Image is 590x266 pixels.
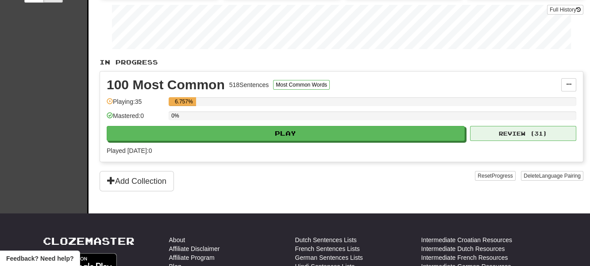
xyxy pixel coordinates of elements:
[107,126,465,141] button: Play
[273,80,330,90] button: Most Common Words
[539,173,581,179] span: Language Pairing
[421,244,505,253] a: Intermediate Dutch Resources
[6,254,73,263] span: Open feedback widget
[107,147,152,154] span: Played [DATE]: 0
[43,236,135,247] a: Clozemaster
[521,171,583,181] button: DeleteLanguage Pairing
[107,78,225,91] div: 100 Most Common
[169,244,220,253] a: Affiliate Disclaimer
[107,111,164,126] div: Mastered: 0
[295,236,357,244] a: Dutch Sentences Lists
[421,253,508,262] a: Intermediate French Resources
[295,253,363,262] a: German Sentences Lists
[470,126,576,141] button: Review (31)
[171,97,196,106] div: 6.757%
[475,171,515,181] button: ResetProgress
[229,80,269,89] div: 518 Sentences
[492,173,513,179] span: Progress
[421,236,512,244] a: Intermediate Croatian Resources
[100,58,583,67] p: In Progress
[547,5,583,15] a: Full History
[295,244,360,253] a: French Sentences Lists
[107,97,164,112] div: Playing: 35
[169,253,215,262] a: Affiliate Program
[169,236,185,244] a: About
[100,171,174,191] button: Add Collection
